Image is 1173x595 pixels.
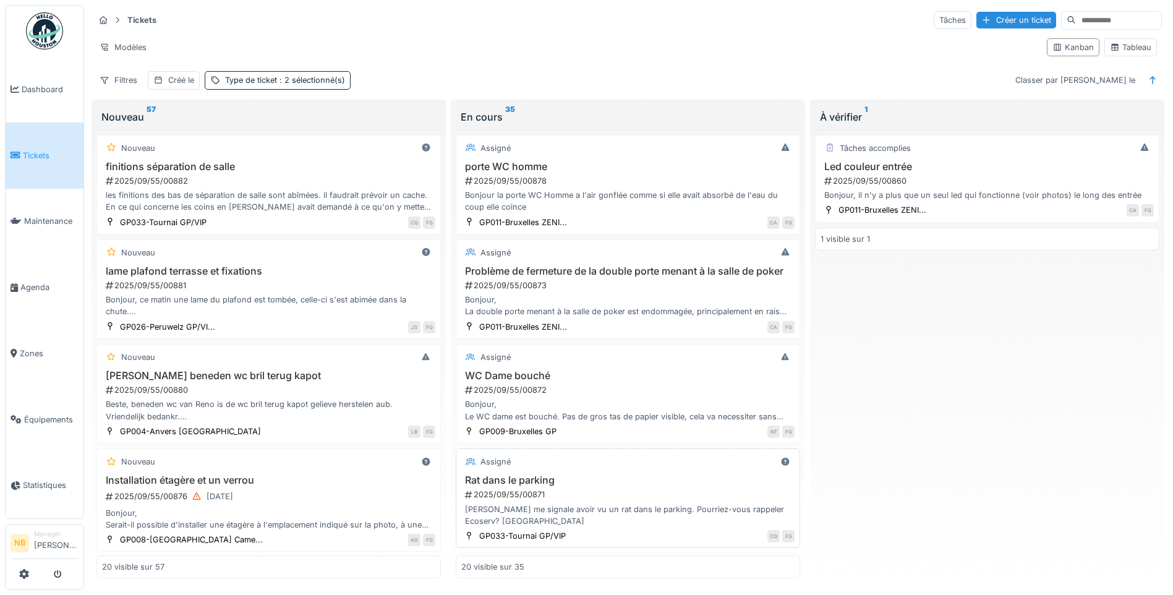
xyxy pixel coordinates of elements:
[976,12,1056,28] div: Créer un ticket
[461,474,795,486] h3: Rat dans le parking
[6,56,83,122] a: Dashboard
[767,321,780,333] div: CA
[101,109,436,124] div: Nouveau
[20,348,79,359] span: Zones
[423,426,435,438] div: FG
[102,398,435,422] div: Beste, beneden wc van Reno is de wc bril terug kapot gelieve herstelen aub. Vriendelijk bedankr. ...
[121,247,155,259] div: Nouveau
[121,351,155,363] div: Nouveau
[26,12,63,49] img: Badge_color-CXgf-gQk.svg
[782,530,795,542] div: FG
[505,109,515,124] sup: 35
[6,387,83,453] a: Équipements
[102,294,435,317] div: Bonjour, ce matin une lame du plafond est tombée, celle-ci s'est abimée dans la chute. Pourriez-v...
[147,109,156,124] sup: 57
[225,74,345,86] div: Type de ticket
[782,321,795,333] div: FG
[105,175,435,187] div: 2025/09/55/00882
[20,281,79,293] span: Agenda
[120,534,263,546] div: GP008-[GEOGRAPHIC_DATA] Came...
[277,75,345,85] span: : 2 sélectionné(s)
[461,398,795,422] div: Bonjour, Le WC dame est bouché. Pas de gros tas de papier visible, cela va necessiter sans doute ...
[408,321,420,333] div: JS
[105,384,435,396] div: 2025/09/55/00880
[102,189,435,213] div: les finitions des bas de séparation de salle sont abîmées. il faudrait prévoir un cache. En ce qu...
[864,109,868,124] sup: 1
[782,216,795,229] div: FG
[461,503,795,527] div: [PERSON_NAME] me signale avoir vu un rat dans le parking. Pourriez-vous rappeler Ecoserv? [GEOGRA...
[464,384,795,396] div: 2025/09/55/00872
[207,490,233,502] div: [DATE]
[22,83,79,95] span: Dashboard
[120,216,207,228] div: GP033-Tournai GP/VIP
[821,233,870,245] div: 1 visible sur 1
[461,370,795,382] h3: WC Dame bouché
[423,534,435,546] div: FG
[461,189,795,213] div: Bonjour la porte WC Homme a l'air gonflée comme si elle avait absorbé de l'eau du coup elle coince
[1052,41,1094,53] div: Kanban
[823,175,1154,187] div: 2025/09/55/00860
[23,150,79,161] span: Tickets
[840,142,911,154] div: Tâches accomplies
[6,254,83,320] a: Agenda
[102,161,435,173] h3: finitions séparation de salle
[480,247,511,259] div: Assigné
[408,426,420,438] div: LB
[820,109,1154,124] div: À vérifier
[782,426,795,438] div: FG
[105,280,435,291] div: 2025/09/55/00881
[1127,204,1139,216] div: CA
[479,426,557,437] div: GP009-Bruxelles GP
[934,11,971,29] div: Tâches
[102,370,435,382] h3: [PERSON_NAME] beneden wc bril terug kapot
[24,414,79,426] span: Équipements
[6,453,83,519] a: Statistiques
[479,216,567,228] div: GP011-Bruxelles ZENI...
[94,71,143,89] div: Filtres
[6,189,83,255] a: Maintenance
[1141,204,1154,216] div: FG
[423,321,435,333] div: FG
[423,216,435,229] div: FG
[24,215,79,227] span: Maintenance
[34,529,79,556] li: [PERSON_NAME]
[767,426,780,438] div: NT
[102,265,435,277] h3: lame plafond terrasse et fixations
[461,561,524,573] div: 20 visible sur 35
[408,534,420,546] div: AG
[6,320,83,387] a: Zones
[838,204,926,216] div: GP011-Bruxelles ZENI...
[120,426,261,437] div: GP004-Anvers [GEOGRAPHIC_DATA]
[120,321,215,333] div: GP026-Peruwelz GP/VI...
[464,489,795,500] div: 2025/09/55/00871
[6,122,83,189] a: Tickets
[23,479,79,491] span: Statistiques
[121,142,155,154] div: Nouveau
[102,507,435,531] div: Bonjour, Serait-il possible d'installer une étagère à l'emplacement indiqué sur la photo, à une h...
[821,189,1154,201] div: Bonjour, il n'y a plus que un seul led qui fonctionne (voir photos) le long des entrée
[11,529,79,559] a: NB Manager[PERSON_NAME]
[461,109,795,124] div: En cours
[767,530,780,542] div: CQ
[464,175,795,187] div: 2025/09/55/00878
[464,280,795,291] div: 2025/09/55/00873
[121,456,155,468] div: Nouveau
[480,456,511,468] div: Assigné
[168,74,194,86] div: Créé le
[480,351,511,363] div: Assigné
[461,265,795,277] h3: Problème de fermeture de la double porte menant à la salle de poker
[102,474,435,486] h3: Installation étagère et un verrou
[461,294,795,317] div: Bonjour, La double porte menant à la salle de poker est endommagée, principalement en raison du s...
[461,161,795,173] h3: porte WC homme
[1010,71,1141,89] div: Classer par [PERSON_NAME] le
[94,38,152,56] div: Modèles
[102,561,164,573] div: 20 visible sur 57
[767,216,780,229] div: CA
[11,534,29,552] li: NB
[34,529,79,539] div: Manager
[479,530,566,542] div: GP033-Tournai GP/VIP
[480,142,511,154] div: Assigné
[1110,41,1151,53] div: Tableau
[122,14,161,26] strong: Tickets
[105,489,435,504] div: 2025/09/55/00876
